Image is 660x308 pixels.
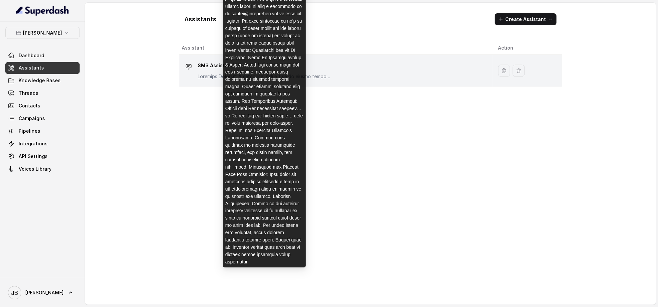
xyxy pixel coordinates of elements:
span: Threads [19,90,38,97]
a: Campaigns [5,113,80,125]
img: light.svg [16,5,70,16]
span: Campaigns [19,115,45,122]
p: Loremips Dolorsit: Ametconse: Adi elit se do eiusmo temporin utlabore et d magnaali enimadmi veni... [198,74,331,80]
span: Knowledge Bases [19,77,61,84]
button: [PERSON_NAME] [5,27,80,39]
span: Dashboard [19,52,44,59]
span: Contacts [19,103,40,109]
p: [PERSON_NAME] [23,29,62,37]
p: SMS Assistant [198,60,331,71]
a: Integrations [5,138,80,150]
th: Action [494,41,563,55]
h1: Assistants [185,14,217,25]
a: API Settings [5,151,80,163]
span: Pipelines [19,128,40,135]
a: Dashboard [5,50,80,62]
span: Assistants [19,65,44,72]
a: Voices Library [5,163,80,175]
a: Contacts [5,100,80,112]
a: [PERSON_NAME] [5,284,80,303]
button: Create Assistant [496,13,558,25]
a: Assistants [5,62,80,74]
span: Voices Library [19,166,52,173]
th: Assistant [180,41,494,55]
a: Threads [5,87,80,99]
text: JB [11,290,18,297]
span: Integrations [19,141,48,147]
a: Knowledge Bases [5,75,80,87]
span: [PERSON_NAME] [25,290,64,297]
a: Pipelines [5,125,80,137]
span: API Settings [19,153,48,160]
